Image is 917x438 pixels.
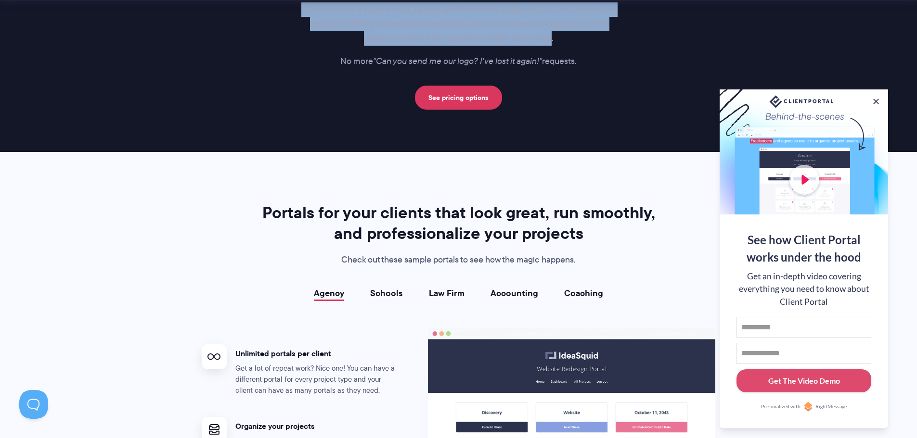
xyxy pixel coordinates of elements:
[301,54,616,69] p: No more requests.
[736,270,871,308] div: Get an in-depth video covering everything you need to know about Client Portal
[803,402,813,412] img: Personalized with RightMessage
[736,231,871,266] div: See how Client Portal works under the hood
[761,403,801,411] span: Personalized with
[370,288,403,298] a: Schools
[258,253,659,267] p: Check out these sample portals to see how the magic happens.
[301,2,616,46] p: Client Portal is a super simple, lightweight WordPress plugin that you can use on your website [D...
[19,390,48,419] iframe: Toggle Customer Support
[235,363,399,396] p: Get a lot of repeat work? Nice one! You can have a different portal for every project type and yo...
[815,403,847,411] span: RightMessage
[768,375,840,387] div: Get The Video Demo
[736,369,871,393] button: Get The Video Demo
[314,288,344,298] a: Agency
[491,288,538,298] a: Accounting
[373,55,542,67] i: "Can you send me our logo? I've lost it again!"
[235,349,399,359] h4: Unlimited portals per client
[736,402,871,412] a: Personalized withRightMessage
[235,421,399,431] h4: Organize your projects
[564,288,603,298] a: Coaching
[429,288,465,298] a: Law Firm
[415,86,502,110] a: See pricing options
[258,202,659,244] h2: Portals for your clients that look great, run smoothly, and professionalize your projects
